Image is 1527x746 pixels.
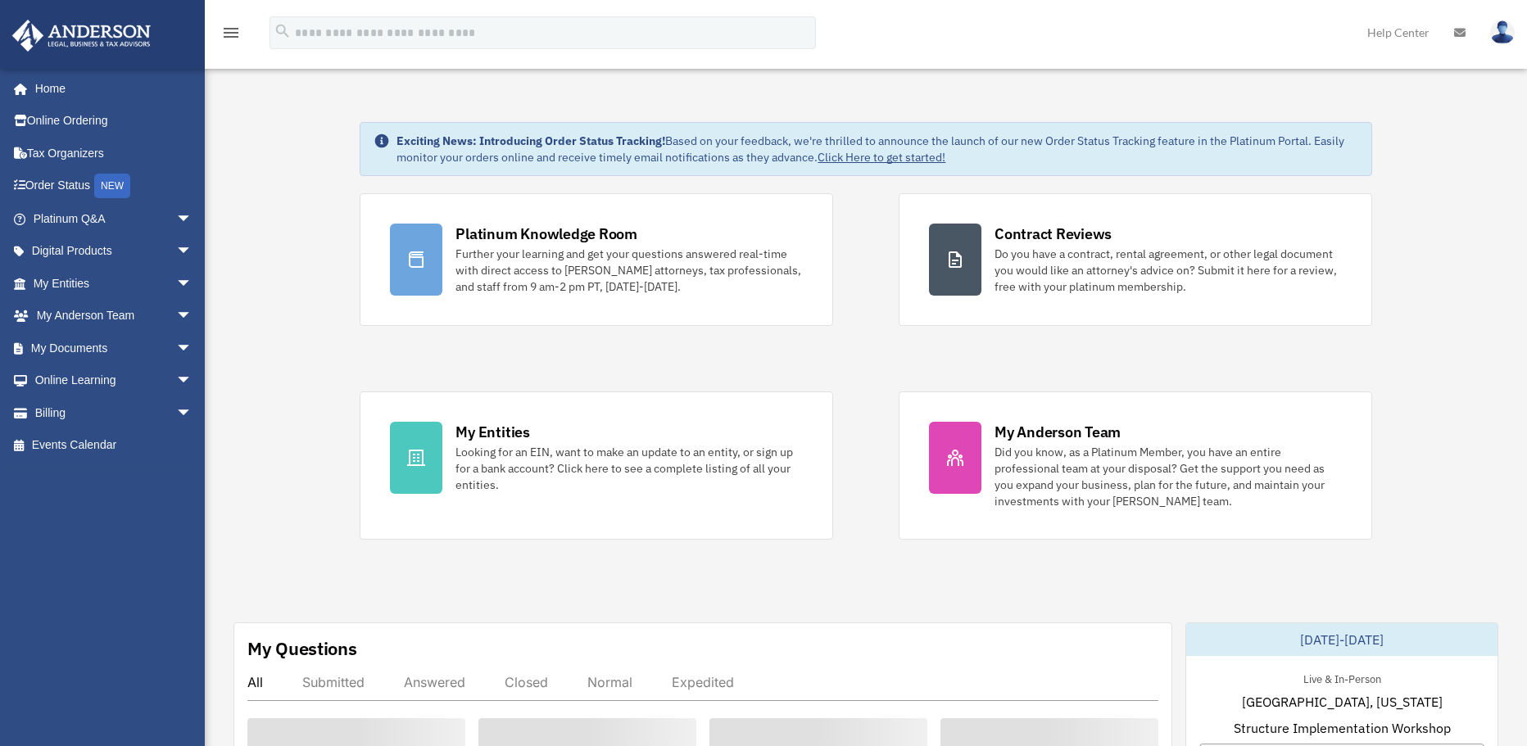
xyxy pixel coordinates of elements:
div: [DATE]-[DATE] [1186,623,1498,656]
a: My Documentsarrow_drop_down [11,332,217,364]
span: arrow_drop_down [176,332,209,365]
span: [GEOGRAPHIC_DATA], [US_STATE] [1242,692,1443,712]
a: Online Ordering [11,105,217,138]
div: Further your learning and get your questions answered real-time with direct access to [PERSON_NAM... [455,246,803,295]
a: Platinum Q&Aarrow_drop_down [11,202,217,235]
div: Expedited [672,674,734,690]
a: Events Calendar [11,429,217,462]
div: Looking for an EIN, want to make an update to an entity, or sign up for a bank account? Click her... [455,444,803,493]
div: All [247,674,263,690]
span: arrow_drop_down [176,235,209,269]
a: Click Here to get started! [818,150,945,165]
div: Closed [505,674,548,690]
strong: Exciting News: Introducing Order Status Tracking! [396,133,665,148]
div: Contract Reviews [995,224,1112,244]
div: Answered [404,674,465,690]
span: arrow_drop_down [176,396,209,430]
a: Digital Productsarrow_drop_down [11,235,217,268]
img: User Pic [1490,20,1515,44]
a: Home [11,72,209,105]
a: My Entitiesarrow_drop_down [11,267,217,300]
img: Anderson Advisors Platinum Portal [7,20,156,52]
a: My Entities Looking for an EIN, want to make an update to an entity, or sign up for a bank accoun... [360,391,833,540]
a: My Anderson Team Did you know, as a Platinum Member, you have an entire professional team at your... [899,391,1372,540]
div: Normal [587,674,632,690]
div: Did you know, as a Platinum Member, you have an entire professional team at your disposal? Get th... [995,444,1342,509]
div: Platinum Knowledge Room [455,224,637,244]
span: arrow_drop_down [176,300,209,333]
a: Contract Reviews Do you have a contract, rental agreement, or other legal document you would like... [899,193,1372,326]
i: menu [221,23,241,43]
span: arrow_drop_down [176,202,209,236]
a: My Anderson Teamarrow_drop_down [11,300,217,332]
a: menu [221,29,241,43]
div: Submitted [302,674,365,690]
div: Based on your feedback, we're thrilled to announce the launch of our new Order Status Tracking fe... [396,133,1357,165]
div: Live & In-Person [1290,669,1394,686]
a: Billingarrow_drop_down [11,396,217,429]
div: Do you have a contract, rental agreement, or other legal document you would like an attorney's ad... [995,246,1342,295]
div: NEW [94,174,130,198]
i: search [274,22,292,40]
a: Online Learningarrow_drop_down [11,364,217,397]
div: My Anderson Team [995,422,1121,442]
span: arrow_drop_down [176,364,209,398]
a: Order StatusNEW [11,170,217,203]
div: My Entities [455,422,529,442]
a: Platinum Knowledge Room Further your learning and get your questions answered real-time with dire... [360,193,833,326]
a: Tax Organizers [11,137,217,170]
span: Structure Implementation Workshop [1234,718,1451,738]
div: My Questions [247,636,357,661]
span: arrow_drop_down [176,267,209,301]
